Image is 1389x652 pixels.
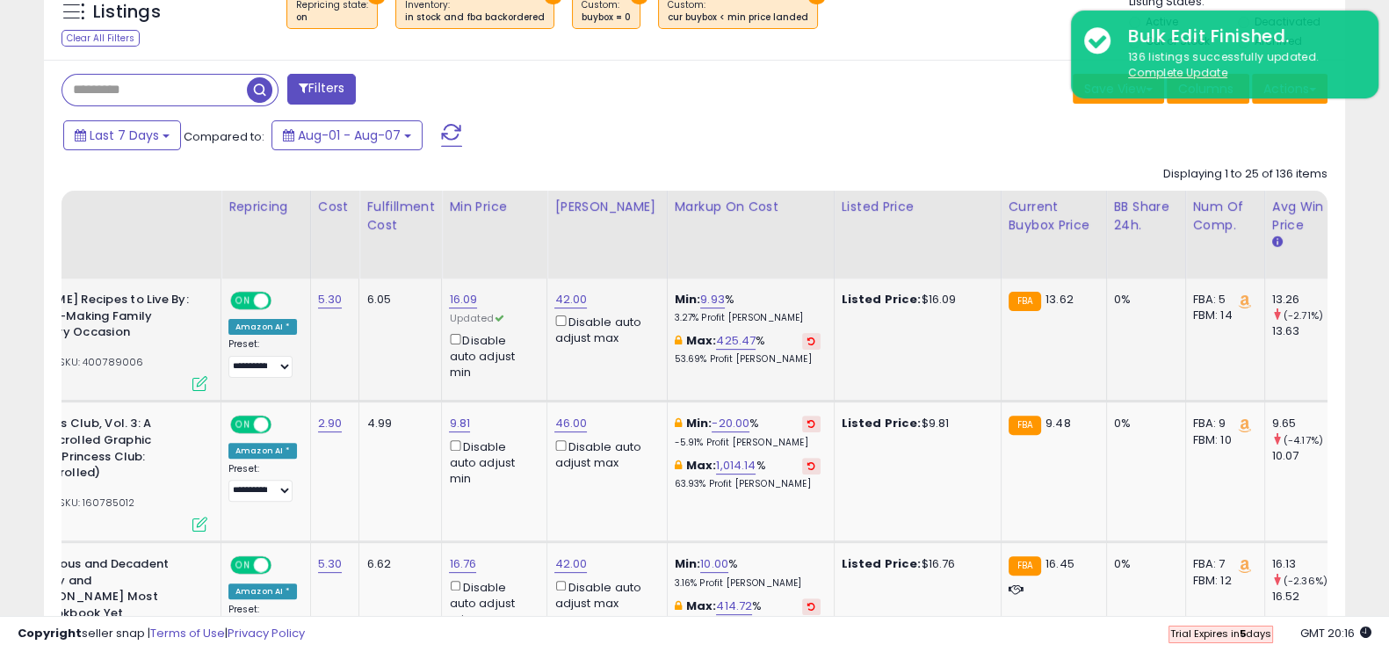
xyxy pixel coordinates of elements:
[1170,627,1271,641] span: Trial Expires in days
[63,120,181,150] button: Last 7 Days
[318,291,343,308] a: 5.30
[271,120,423,150] button: Aug-01 - Aug-07
[1272,416,1343,431] div: 9.65
[842,415,922,431] b: Listed Price:
[842,292,987,308] div: $16.09
[675,292,821,324] div: %
[1272,556,1343,572] div: 16.13
[45,496,135,510] span: | SKU: 160785012
[1284,433,1323,447] small: (-4.17%)
[449,198,539,216] div: Min Price
[675,335,682,346] i: This overrides the store level max markup for this listing
[675,555,701,572] b: Min:
[1240,627,1246,641] b: 5
[1193,308,1251,323] div: FBM: 14
[686,332,717,349] b: Max:
[686,598,717,614] b: Max:
[1272,448,1343,464] div: 10.07
[1193,292,1251,308] div: FBA: 5
[228,463,297,503] div: Preset:
[700,555,728,573] a: 10.00
[366,416,428,431] div: 4.99
[686,457,717,474] b: Max:
[1193,432,1251,448] div: FBM: 10
[842,416,987,431] div: $9.81
[716,598,752,615] a: 414.72
[405,11,545,24] div: in stock and fba backordered
[228,338,297,378] div: Preset:
[18,625,82,641] strong: Copyright
[366,198,434,235] div: Fulfillment Cost
[1193,198,1257,235] div: Num of Comp.
[1045,291,1074,308] span: 13.62
[449,291,477,308] a: 16.09
[668,11,808,24] div: cur buybox < min price landed
[675,291,701,308] b: Min:
[842,556,987,572] div: $16.76
[1114,198,1178,235] div: BB Share 24h.
[228,625,305,641] a: Privacy Policy
[1009,416,1041,435] small: FBA
[1115,49,1365,82] div: 136 listings successfully updated.
[675,416,821,448] div: %
[1272,323,1343,339] div: 13.63
[232,417,254,432] span: ON
[1009,556,1041,576] small: FBA
[554,577,653,612] div: Disable auto adjust max
[449,577,533,628] div: Disable auto adjust min
[61,30,140,47] div: Clear All Filters
[1045,415,1071,431] span: 9.48
[1009,198,1099,235] div: Current Buybox Price
[1114,556,1172,572] div: 0%
[18,626,305,642] div: seller snap | |
[1045,555,1074,572] span: 16.45
[675,458,821,490] div: %
[667,191,834,279] th: The percentage added to the cost of goods (COGS) that forms the calculator for Min & Max prices.
[269,293,297,308] span: OFF
[716,457,756,475] a: 1,014.14
[1128,65,1227,80] u: Complete Update
[449,437,533,488] div: Disable auto adjust min
[716,332,756,350] a: 425.47
[675,556,821,589] div: %
[686,415,713,431] b: Min:
[554,437,653,471] div: Disable auto adjust max
[700,291,725,308] a: 9.93
[675,478,821,490] p: 63.93% Profit [PERSON_NAME]
[449,311,503,325] span: Updated
[554,415,587,432] a: 46.00
[675,312,821,324] p: 3.27% Profit [PERSON_NAME]
[318,555,343,573] a: 5.30
[269,417,297,432] span: OFF
[232,293,254,308] span: ON
[582,11,631,24] div: buybox = 0
[1009,292,1041,311] small: FBA
[228,583,297,599] div: Amazon AI *
[366,292,428,308] div: 6.05
[675,333,821,366] div: %
[842,555,922,572] b: Listed Price:
[228,198,303,216] div: Repricing
[298,127,401,144] span: Aug-01 - Aug-07
[228,443,297,459] div: Amazon AI *
[1115,24,1365,49] div: Bulk Edit Finished.
[269,558,297,573] span: OFF
[449,330,533,381] div: Disable auto adjust min
[1163,166,1328,183] div: Displaying 1 to 25 of 136 items
[842,198,994,216] div: Listed Price
[150,625,225,641] a: Terms of Use
[1284,308,1323,322] small: (-2.71%)
[232,558,254,573] span: ON
[449,415,470,432] a: 9.81
[90,127,159,144] span: Last 7 Days
[1300,625,1371,641] span: 2025-08-15 20:16 GMT
[554,291,587,308] a: 42.00
[184,128,264,145] span: Compared to:
[1272,292,1343,308] div: 13.26
[675,198,827,216] div: Markup on Cost
[712,415,749,432] a: -20.00
[1193,556,1251,572] div: FBA: 7
[45,355,144,369] span: | SKU: 400789006
[296,11,368,24] div: on
[1284,574,1328,588] small: (-2.36%)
